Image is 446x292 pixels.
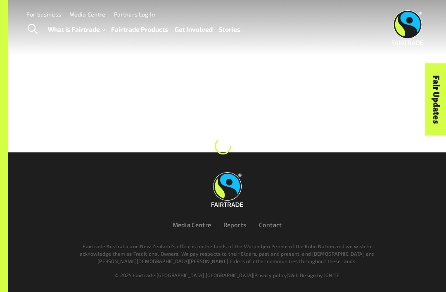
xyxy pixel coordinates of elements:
[211,172,243,207] img: Fairtrade Australia New Zealand logo
[69,11,106,18] a: Media Centre
[111,24,168,35] a: Fairtrade Products
[38,271,416,279] div: | |
[26,11,61,18] a: For business
[70,242,384,265] p: Fairtrade Australia and New Zealand’s office is on the lands of the Wurundjeri People of the Kuli...
[48,24,105,35] a: What is Fairtrade
[22,19,43,40] a: Toggle Search
[173,221,211,228] a: Media Centre
[219,24,240,35] a: Stories
[114,272,253,278] span: © 2025 Fairtrade [GEOGRAPHIC_DATA] [GEOGRAPHIC_DATA]
[288,272,340,278] a: Web Design by IGNITE
[175,24,213,35] a: Get Involved
[223,221,247,228] a: Reports
[259,221,282,228] a: Contact
[392,10,424,45] img: Fairtrade Australia New Zealand logo
[254,272,287,278] a: Privacy policy
[114,11,155,18] a: Partners Log In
